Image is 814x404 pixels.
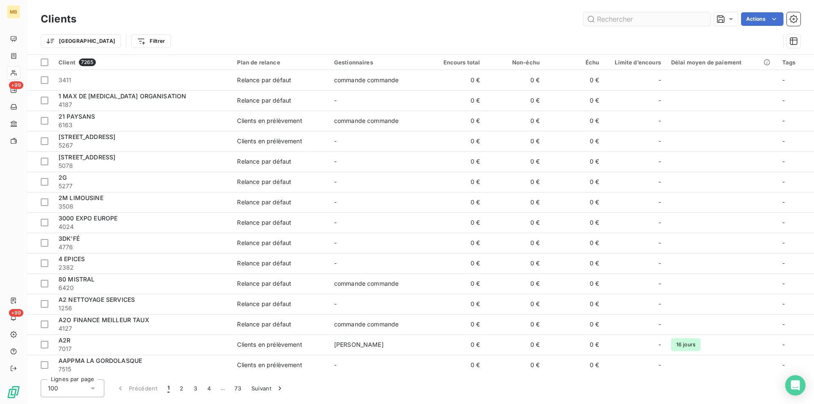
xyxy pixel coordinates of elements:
div: Relance par défaut [237,198,291,206]
span: - [658,361,661,369]
div: Encours total [431,59,480,66]
div: Relance par défaut [237,96,291,105]
span: 1256 [59,304,227,312]
span: - [334,219,337,226]
span: 100 [48,384,58,393]
div: Délai moyen de paiement [671,59,772,66]
td: 0 € [545,151,604,172]
span: 2M LIMOUSINE [59,194,103,201]
span: 2382 [59,263,227,272]
span: - [658,178,661,186]
td: 0 € [485,131,545,151]
div: Relance par défaut [237,300,291,308]
td: 0 € [545,314,604,334]
img: Logo LeanPay [7,385,20,399]
span: - [658,117,661,125]
span: 1 [167,384,170,393]
span: AAPPMA LA GORDOLASQUE [59,357,142,364]
td: 0 € [545,233,604,253]
span: 7017 [59,345,227,353]
span: - [658,96,661,105]
span: 3411 [59,76,227,84]
button: Précédent [111,379,162,397]
span: - [782,300,785,307]
td: 0 € [426,111,485,131]
td: 0 € [426,355,485,375]
span: 4 EPICES [59,255,85,262]
span: 21 PAYSANS [59,113,95,120]
td: 0 € [485,90,545,111]
span: commande commande [334,76,399,84]
td: 0 € [426,273,485,294]
td: 0 € [545,294,604,314]
td: 0 € [426,233,485,253]
span: - [782,178,785,185]
td: 0 € [485,172,545,192]
div: Plan de relance [237,59,323,66]
span: - [782,259,785,267]
button: Filtrer [131,34,170,48]
div: MB [7,5,20,19]
span: commande commande [334,117,399,124]
input: Rechercher [583,12,711,26]
span: … [216,382,229,395]
span: 80 MISTRAL [59,276,95,283]
span: - [658,259,661,267]
td: 0 € [485,253,545,273]
td: 0 € [485,273,545,294]
span: 5267 [59,141,227,150]
div: Clients en prélèvement [237,137,302,145]
span: 4776 [59,243,227,251]
td: 0 € [485,314,545,334]
span: - [658,157,661,166]
span: - [658,239,661,247]
div: Relance par défaut [237,218,291,227]
td: 0 € [545,111,604,131]
span: - [782,76,785,84]
span: - [334,137,337,145]
span: 3DK'FÉ [59,235,80,242]
span: - [658,218,661,227]
span: - [334,259,337,267]
span: 7515 [59,365,227,373]
td: 0 € [485,111,545,131]
td: 0 € [426,172,485,192]
span: 3000 EXPO EUROPE [59,215,117,222]
td: 0 € [545,131,604,151]
span: - [782,341,785,348]
span: commande commande [334,280,399,287]
div: Relance par défaut [237,178,291,186]
div: Tags [782,59,809,66]
div: Relance par défaut [237,157,291,166]
td: 0 € [545,70,604,90]
span: commande commande [334,320,399,328]
button: Suivant [246,379,289,397]
button: 3 [189,379,202,397]
span: - [334,158,337,165]
span: 5277 [59,182,227,190]
td: 0 € [485,355,545,375]
td: 0 € [545,253,604,273]
span: - [334,97,337,104]
h3: Clients [41,11,76,27]
div: Relance par défaut [237,320,291,329]
span: - [782,198,785,206]
td: 0 € [545,212,604,233]
span: 4024 [59,223,227,231]
span: - [782,97,785,104]
button: 4 [202,379,216,397]
span: - [782,158,785,165]
span: 3508 [59,202,227,211]
span: 2G [59,174,67,181]
td: 0 € [485,192,545,212]
span: - [334,198,337,206]
span: - [782,117,785,124]
td: 0 € [426,314,485,334]
span: 6163 [59,121,227,129]
td: 0 € [426,151,485,172]
td: 0 € [485,294,545,314]
button: 1 [162,379,175,397]
span: - [658,198,661,206]
span: - [658,137,661,145]
span: +99 [9,309,23,317]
